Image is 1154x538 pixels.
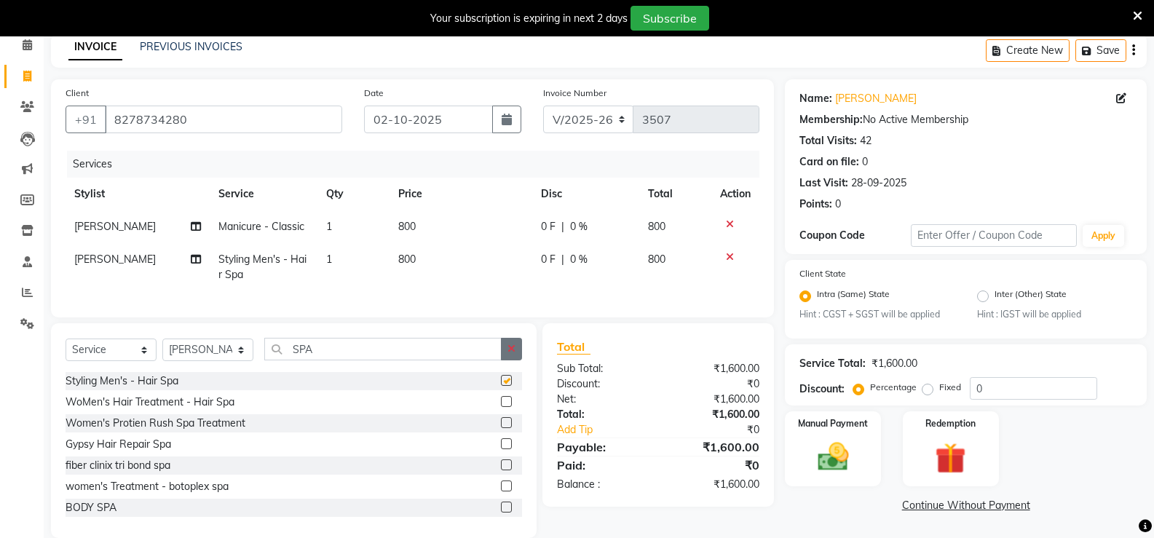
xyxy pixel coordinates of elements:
div: women's Treatment - botoplex spa [66,479,229,494]
label: Invoice Number [543,87,606,100]
input: Search or Scan [264,338,502,360]
div: BODY SPA [66,500,116,515]
span: 1 [326,253,332,266]
div: ₹0 [658,456,770,474]
span: 1 [326,220,332,233]
button: Create New [986,39,1070,62]
div: Net: [546,392,658,407]
button: Apply [1083,225,1124,247]
th: Service [210,178,317,210]
div: Card on file: [799,154,859,170]
th: Stylist [66,178,210,210]
th: Action [711,178,759,210]
span: 800 [648,253,665,266]
div: ₹1,600.00 [658,407,770,422]
label: Manual Payment [798,417,868,430]
div: Service Total: [799,356,866,371]
div: 0 [862,154,868,170]
div: Name: [799,91,832,106]
div: Discount: [799,381,845,397]
th: Disc [532,178,640,210]
span: 0 % [570,252,588,267]
div: Coupon Code [799,228,910,243]
a: Add Tip [546,422,677,438]
div: ₹1,600.00 [872,356,917,371]
a: INVOICE [68,34,122,60]
div: Balance : [546,477,658,492]
button: +91 [66,106,106,133]
img: _cash.svg [808,439,858,475]
span: 0 % [570,219,588,234]
label: Intra (Same) State [817,288,890,305]
small: Hint : IGST will be applied [977,308,1132,321]
div: Last Visit: [799,175,848,191]
div: ₹1,600.00 [658,361,770,376]
div: Services [67,151,770,178]
th: Qty [317,178,390,210]
label: Client [66,87,89,100]
div: No Active Membership [799,112,1132,127]
input: Search by Name/Mobile/Email/Code [105,106,342,133]
span: 800 [648,220,665,233]
th: Price [390,178,532,210]
label: Client State [799,267,846,280]
span: 0 F [541,252,556,267]
div: fiber clinix tri bond spa [66,458,170,473]
label: Fixed [939,381,961,394]
span: | [561,252,564,267]
div: Styling Men's - Hair Spa [66,373,178,389]
div: Points: [799,197,832,212]
small: Hint : CGST + SGST will be applied [799,308,955,321]
div: Total Visits: [799,133,857,149]
div: 28-09-2025 [851,175,906,191]
div: Gypsy Hair Repair Spa [66,437,171,452]
label: Date [364,87,384,100]
span: Manicure - Classic [218,220,304,233]
div: Your subscription is expiring in next 2 days [430,11,628,26]
div: Paid: [546,456,658,474]
div: ₹0 [677,422,770,438]
span: | [561,219,564,234]
div: Discount: [546,376,658,392]
img: _gift.svg [925,439,976,478]
div: ₹1,600.00 [658,477,770,492]
div: WoMen's Hair Treatment - Hair Spa [66,395,234,410]
div: Women's Protien Rush Spa Treatment [66,416,245,431]
div: Sub Total: [546,361,658,376]
div: ₹0 [658,376,770,392]
span: 0 F [541,219,556,234]
div: ₹1,600.00 [658,438,770,456]
button: Save [1075,39,1126,62]
div: Total: [546,407,658,422]
label: Inter (Other) State [995,288,1067,305]
span: 800 [398,253,416,266]
span: [PERSON_NAME] [74,220,156,233]
a: [PERSON_NAME] [835,91,917,106]
input: Enter Offer / Coupon Code [911,224,1077,247]
span: [PERSON_NAME] [74,253,156,266]
th: Total [639,178,711,210]
span: Styling Men's - Hair Spa [218,253,307,281]
span: 800 [398,220,416,233]
div: Membership: [799,112,863,127]
span: Total [557,339,590,355]
a: Continue Without Payment [788,498,1144,513]
div: 0 [835,197,841,212]
a: PREVIOUS INVOICES [140,40,242,53]
button: Subscribe [631,6,709,31]
label: Percentage [870,381,917,394]
div: 42 [860,133,872,149]
div: ₹1,600.00 [658,392,770,407]
label: Redemption [925,417,976,430]
div: Payable: [546,438,658,456]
